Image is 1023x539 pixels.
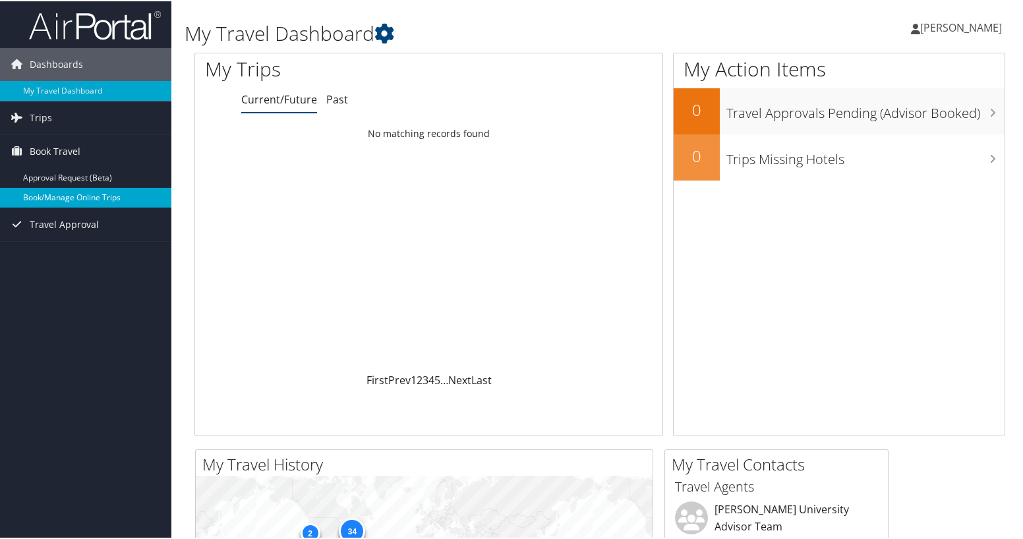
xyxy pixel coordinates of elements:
span: … [440,372,448,386]
span: Travel Approval [30,207,99,240]
h2: 0 [674,144,720,166]
h3: Travel Agents [675,476,878,495]
span: Trips [30,100,52,133]
a: 5 [434,372,440,386]
h2: My Travel Contacts [672,452,888,474]
span: Book Travel [30,134,80,167]
img: airportal-logo.png [29,9,161,40]
span: [PERSON_NAME] [920,19,1002,34]
a: 0Travel Approvals Pending (Advisor Booked) [674,87,1005,133]
a: 2 [417,372,423,386]
h1: My Action Items [674,54,1005,82]
a: 4 [428,372,434,386]
h3: Travel Approvals Pending (Advisor Booked) [726,96,1005,121]
a: First [366,372,388,386]
a: Last [471,372,492,386]
a: Next [448,372,471,386]
a: Prev [388,372,411,386]
a: 1 [411,372,417,386]
a: 0Trips Missing Hotels [674,133,1005,179]
h2: 0 [674,98,720,120]
a: 3 [423,372,428,386]
a: Current/Future [241,91,317,105]
a: [PERSON_NAME] [911,7,1015,46]
h2: My Travel History [202,452,653,474]
span: Dashboards [30,47,83,80]
h3: Trips Missing Hotels [726,142,1005,167]
td: No matching records found [195,121,662,144]
h1: My Trips [205,54,458,82]
a: Past [326,91,348,105]
h1: My Travel Dashboard [185,18,738,46]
